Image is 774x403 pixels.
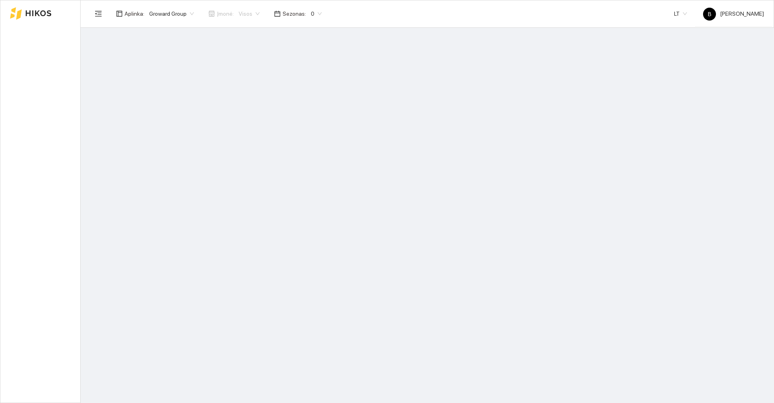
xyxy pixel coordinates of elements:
[274,10,281,17] span: calendar
[125,9,144,18] span: Aplinka :
[217,9,234,18] span: Įmonė :
[116,10,123,17] span: layout
[95,10,102,17] span: menu-fold
[703,10,764,17] span: [PERSON_NAME]
[239,8,260,20] span: Visos
[283,9,306,18] span: Sezonas :
[149,8,194,20] span: Groward Group
[708,8,712,21] span: B
[90,6,106,22] button: menu-fold
[311,8,322,20] span: 0
[674,8,687,20] span: LT
[208,10,215,17] span: shop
